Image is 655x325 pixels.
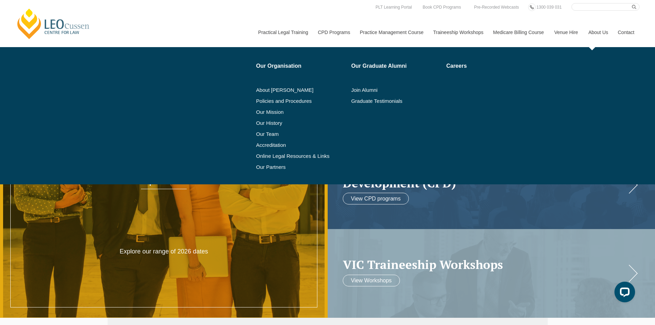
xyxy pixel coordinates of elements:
a: Careers [446,63,524,69]
a: Our History [256,120,347,126]
a: 1300 039 031 [535,3,563,11]
a: Policies and Procedures [256,98,347,104]
a: Pre-Recorded Webcasts [472,3,521,11]
a: Our Team [256,131,347,137]
a: Traineeship Workshops [428,18,488,47]
a: VIC Traineeship Workshops [343,258,626,271]
a: About Us [583,18,613,47]
a: PLT Learning Portal [374,3,414,11]
a: Practical Legal Training [253,18,313,47]
a: [PERSON_NAME] Centre for Law [15,8,91,40]
iframe: LiveChat chat widget [609,279,638,308]
a: Practice Management Course [355,18,428,47]
a: Our Partners [256,164,347,170]
a: Our Graduate Alumni [351,63,441,69]
a: View Workshops [343,274,400,286]
a: Medicare Billing Course [488,18,549,47]
a: Our Organisation [256,63,347,69]
a: Continuing ProfessionalDevelopment (CPD) [343,163,626,189]
span: 1300 039 031 [536,5,561,10]
a: About [PERSON_NAME] [256,87,347,93]
a: Contact [613,18,640,47]
h2: Continuing Professional Development (CPD) [343,163,626,189]
a: Online Legal Resources & Links [256,153,347,159]
a: Our Mission [256,109,329,115]
a: Graduate Testimonials [351,98,441,104]
a: View CPD programs [343,193,409,205]
a: Accreditation [256,142,347,148]
a: Venue Hire [549,18,583,47]
p: Explore our range of 2026 dates [98,248,229,256]
a: Book CPD Programs [421,3,462,11]
a: CPD Programs [313,18,354,47]
a: Join Alumni [351,87,441,93]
